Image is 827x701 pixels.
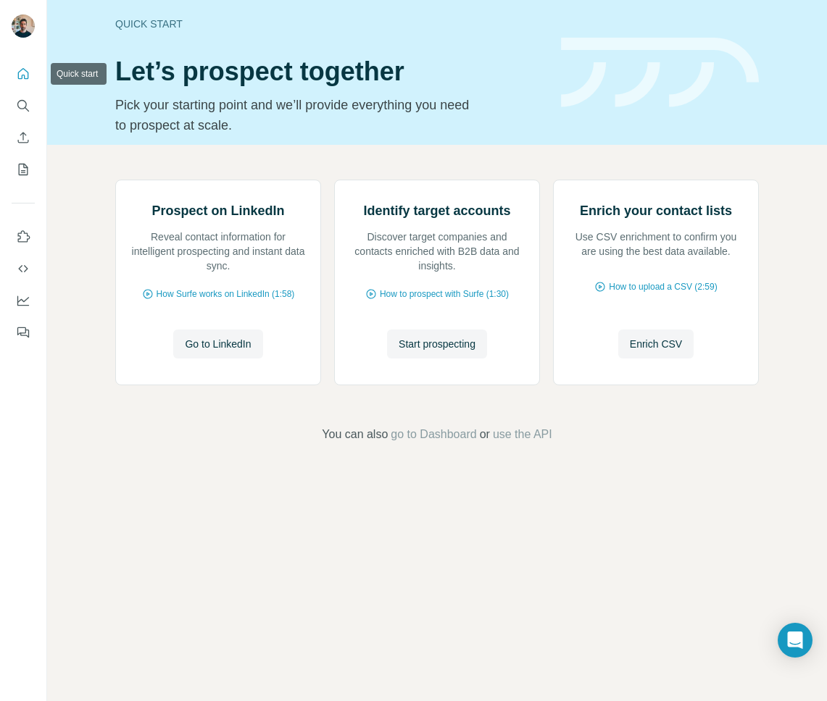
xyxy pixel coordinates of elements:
[115,57,544,86] h1: Let’s prospect together
[322,426,388,443] span: You can also
[399,337,475,351] span: Start prospecting
[12,256,35,282] button: Use Surfe API
[380,287,509,301] span: How to prospect with Surfe (1:30)
[349,230,525,273] p: Discover target companies and contacts enriched with B2B data and insights.
[115,17,544,31] div: Quick start
[630,337,682,351] span: Enrich CSV
[12,93,35,119] button: Search
[12,14,35,38] img: Avatar
[391,426,476,443] button: go to Dashboard
[568,230,744,259] p: Use CSV enrichment to confirm you are using the best data available.
[778,623,813,658] div: Open Intercom Messenger
[387,329,487,358] button: Start prospecting
[157,287,295,301] span: How Surfe works on LinkedIn (1:58)
[363,201,510,221] h2: Identify target accounts
[12,319,35,345] button: Feedback
[12,156,35,182] button: My lists
[130,230,306,273] p: Reveal contact information for intelligent prospecting and instant data sync.
[493,426,552,443] button: use the API
[12,125,35,151] button: Enrich CSV
[480,426,490,443] span: or
[173,329,262,358] button: Go to LinkedIn
[151,201,284,221] h2: Prospect on LinkedIn
[12,287,35,314] button: Dashboard
[12,224,35,250] button: Use Surfe on LinkedIn
[12,61,35,87] button: Quick start
[618,329,694,358] button: Enrich CSV
[609,280,717,293] span: How to upload a CSV (2:59)
[561,38,759,108] img: banner
[185,337,251,351] span: Go to LinkedIn
[580,201,732,221] h2: Enrich your contact lists
[115,95,478,135] p: Pick your starting point and we’ll provide everything you need to prospect at scale.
